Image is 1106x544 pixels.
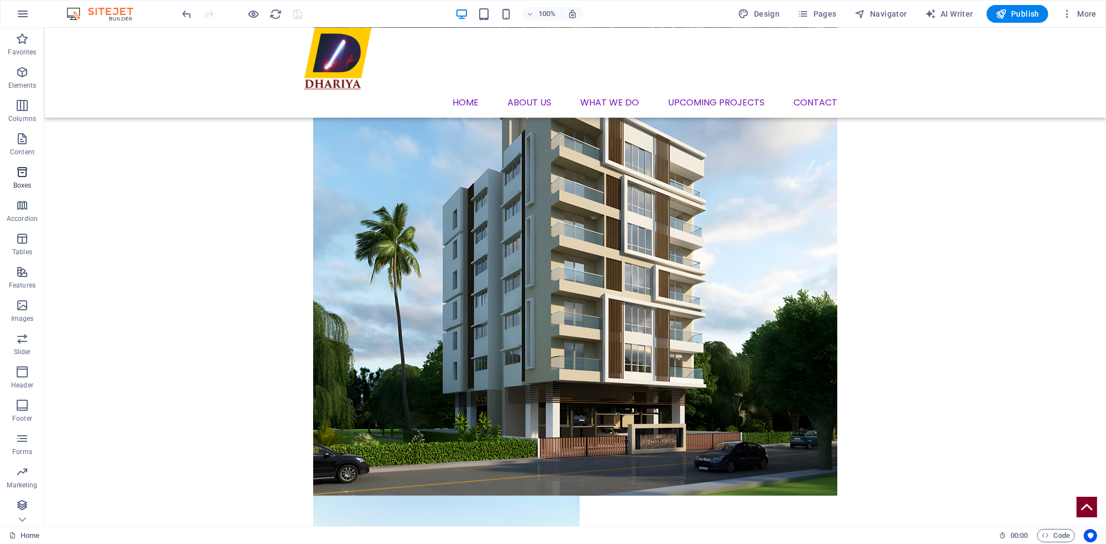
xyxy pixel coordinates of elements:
[8,114,36,123] p: Columns
[797,8,836,19] span: Pages
[854,8,907,19] span: Navigator
[738,8,780,19] span: Design
[925,8,973,19] span: AI Writer
[1018,531,1020,540] span: :
[1084,529,1097,542] button: Usercentrics
[522,7,561,21] button: 100%
[12,248,32,256] p: Tables
[64,7,147,21] img: Editor Logo
[10,148,34,157] p: Content
[734,5,785,23] div: Design (Ctrl+Alt+Y)
[1042,529,1070,542] span: Code
[8,48,36,57] p: Favorites
[850,5,912,23] button: Navigator
[9,529,39,542] a: Click to cancel selection. Double-click to open Pages
[734,5,785,23] button: Design
[181,8,194,21] i: Undo: Change margin (Ctrl+Z)
[8,81,37,90] p: Elements
[793,5,841,23] button: Pages
[987,5,1048,23] button: Publish
[180,7,194,21] button: undo
[567,9,577,19] i: On resize automatically adjust zoom level to fit chosen device.
[1037,529,1075,542] button: Code
[539,7,556,21] h6: 100%
[11,314,34,323] p: Images
[996,8,1039,19] span: Publish
[12,414,32,423] p: Footer
[13,181,32,190] p: Boxes
[1011,529,1028,542] span: 00 00
[921,5,978,23] button: AI Writer
[1057,5,1101,23] button: More
[14,347,31,356] p: Slider
[270,8,283,21] i: Reload page
[7,481,37,490] p: Marketing
[1062,8,1097,19] span: More
[999,529,1028,542] h6: Session time
[12,447,32,456] p: Forms
[269,7,283,21] button: reload
[9,281,36,290] p: Features
[11,381,33,390] p: Header
[7,214,38,223] p: Accordion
